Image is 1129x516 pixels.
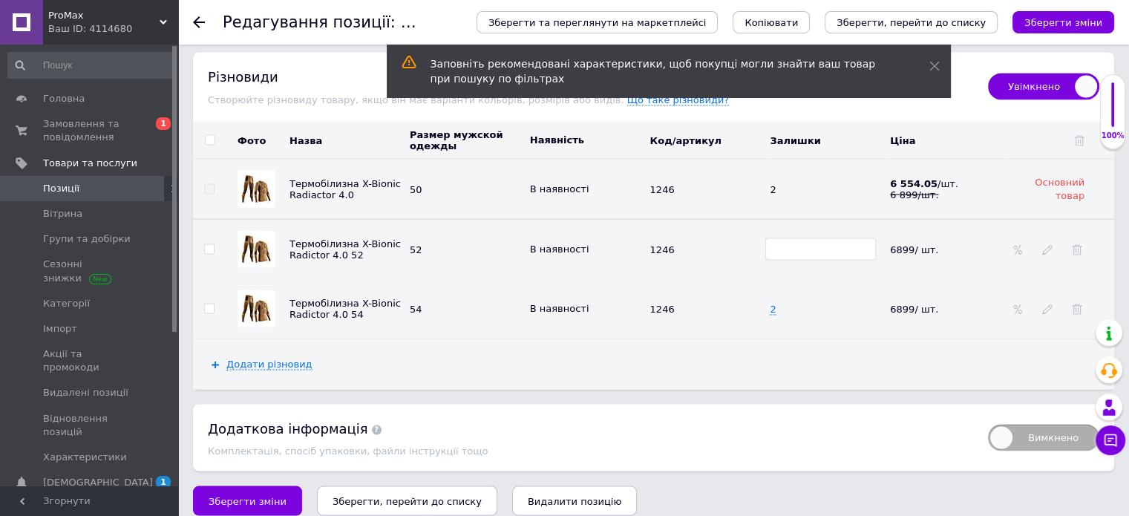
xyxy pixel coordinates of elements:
[289,298,401,320] span: Термобілизна X-Bionic Radictor 4.0 54
[43,207,82,221] span: Вітрина
[156,117,171,130] span: 1
[208,68,973,86] div: Різновиди
[193,486,302,516] button: Зберегти зміни
[1096,425,1125,455] button: Чат з покупцем
[1012,11,1114,33] button: Зберегти зміни
[528,496,621,507] span: Видалити позицію
[226,122,286,160] th: Фото
[193,16,205,28] div: Повернутися назад
[223,13,690,31] h1: Редагування позиції: Термобілизна X-Bionic Radiactor 4.0
[890,178,937,189] b: 6 554.05
[289,238,401,261] span: Термобілизна X-Bionic Radictor 4.0 52
[837,17,986,28] i: Зберегти, перейти до списку
[410,184,422,195] span: 50
[526,122,647,160] th: Наявність
[410,304,422,315] span: 54
[488,17,706,28] span: Зберегти та переглянути на маркетплейсі
[15,15,311,30] p: В наличии размера запрашивайте
[156,476,171,489] span: 1
[646,122,766,160] th: Код/артикул
[627,94,730,106] span: Що таке різновиди?
[526,160,647,220] td: Дані основного товару
[988,74,1099,100] span: Увімкнено
[649,244,674,255] span: 1246
[431,56,892,86] div: Заповніть рекомендовані характеристики, щоб покупці могли знайти ваш товар при пошуку по фільтрах
[317,486,497,516] button: Зберегти, перейти до списку
[646,160,766,220] td: Дані основного товару
[226,359,312,370] span: Додати різновид
[208,419,973,438] div: Додаткова інформація
[7,52,175,79] input: Пошук
[209,496,287,507] span: Зберегти зміни
[733,11,810,33] button: Копіювати
[649,304,674,315] span: 1246
[1035,177,1084,201] span: Основний товар
[43,322,77,336] span: Імпорт
[43,157,137,170] span: Товари та послуги
[43,347,137,374] span: Акції та промокоди
[649,184,674,195] span: 1246
[530,303,589,314] span: В наявності
[890,244,938,255] span: 6899/ шт.
[890,304,938,315] span: 6899/ шт.
[43,232,131,246] span: Групи та добірки
[477,11,718,33] button: Зберегти та переглянути на маркетплейсі
[745,17,798,28] span: Копіювати
[208,94,627,105] span: Створюйте різновиду товару, якщо він має варіанти кольорів, розмірів або видів.
[286,122,406,160] th: Назва
[1024,17,1102,28] i: Зберегти зміни
[208,445,973,457] div: Комплектація, спосіб упаковки, файли інструкції тощо
[43,117,137,144] span: Замовлення та повідомлення
[43,92,85,105] span: Головна
[410,129,503,151] span: Размер мужской одежды
[988,425,1099,451] span: Вимкнено
[43,182,79,195] span: Позиції
[43,258,137,284] span: Сезонні знижки
[406,160,526,220] td: Дані основного товару
[43,451,127,464] span: Характеристики
[825,11,998,33] button: Зберегти, перейти до списку
[890,189,1003,200] div: 6 899 / шт.
[48,9,160,22] span: ProMax
[770,184,776,195] span: Дані основного товару
[43,386,128,399] span: Видалені позиції
[43,476,153,489] span: [DEMOGRAPHIC_DATA]
[333,496,482,507] i: Зберегти, перейти до списку
[43,297,90,310] span: Категорії
[766,122,886,160] th: Залишки
[43,412,137,439] span: Відновлення позицій
[886,160,1007,220] td: Дані основного товару
[890,178,1003,189] div: / шт.
[410,244,422,255] span: 52
[530,244,589,255] span: В наявності
[886,122,1007,160] th: Ціна
[770,304,776,316] span: 2
[289,178,401,200] span: Термобілизна X-Bionic Radiactor 4.0
[48,22,178,36] div: Ваш ID: 4114680
[1101,131,1125,141] div: 100%
[512,486,637,516] button: Видалити позицію
[1100,74,1125,149] div: 100% Якість заповнення
[15,15,311,30] p: О наявності розміру запитуйте
[530,183,589,195] span: В наявності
